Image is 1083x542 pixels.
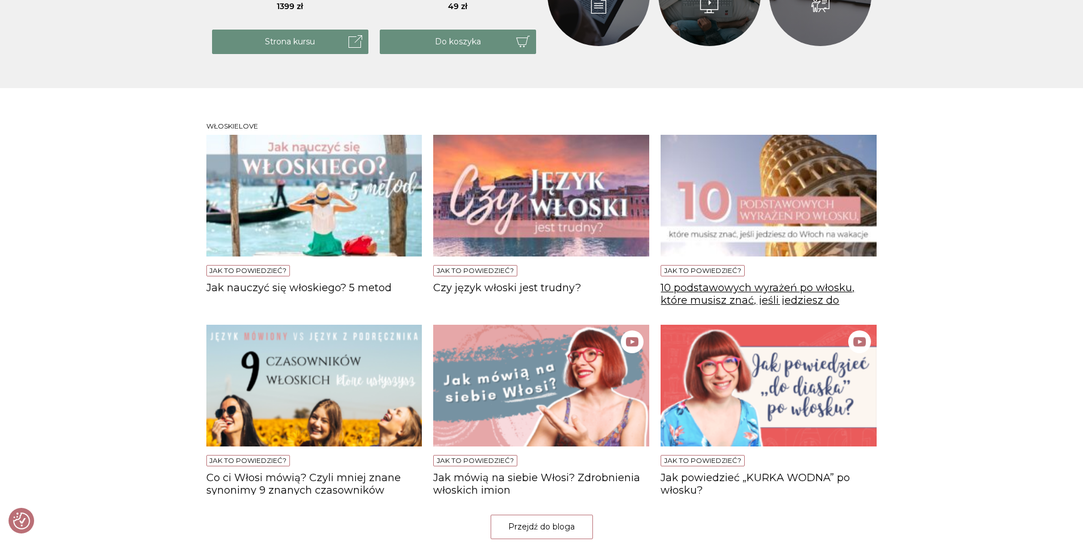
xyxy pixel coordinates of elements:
span: 1399 [277,1,303,11]
a: Jak mówią na siebie Włosi? Zdrobnienia włoskich imion [433,472,649,495]
a: Jak to powiedzieć? [664,266,741,275]
a: Co ci Włosi mówią? Czyli mniej znane synonimy 9 znanych czasowników [206,472,422,495]
a: 10 podstawowych wyrażeń po włosku, które musisz znać, jeśli jedziesz do [GEOGRAPHIC_DATA] na wakacje [661,282,877,305]
button: Preferencje co do zgód [13,512,30,529]
a: Strona kursu [212,30,368,54]
span: 49 [448,1,467,11]
a: Jak to powiedzieć? [437,456,514,465]
h3: Włoskielove [206,122,877,130]
a: Przejdź do bloga [491,515,593,539]
img: Revisit consent button [13,512,30,529]
button: Do koszyka [380,30,536,54]
a: Jak powiedzieć „KURKA WODNA” po włosku? [661,472,877,495]
a: Jak to powiedzieć? [437,266,514,275]
a: Jak to powiedzieć? [209,266,287,275]
a: Czy język włoski jest trudny? [433,282,649,305]
a: Jak to powiedzieć? [209,456,287,465]
a: Jak nauczyć się włoskiego? 5 metod [206,282,422,305]
a: Jak to powiedzieć? [664,456,741,465]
